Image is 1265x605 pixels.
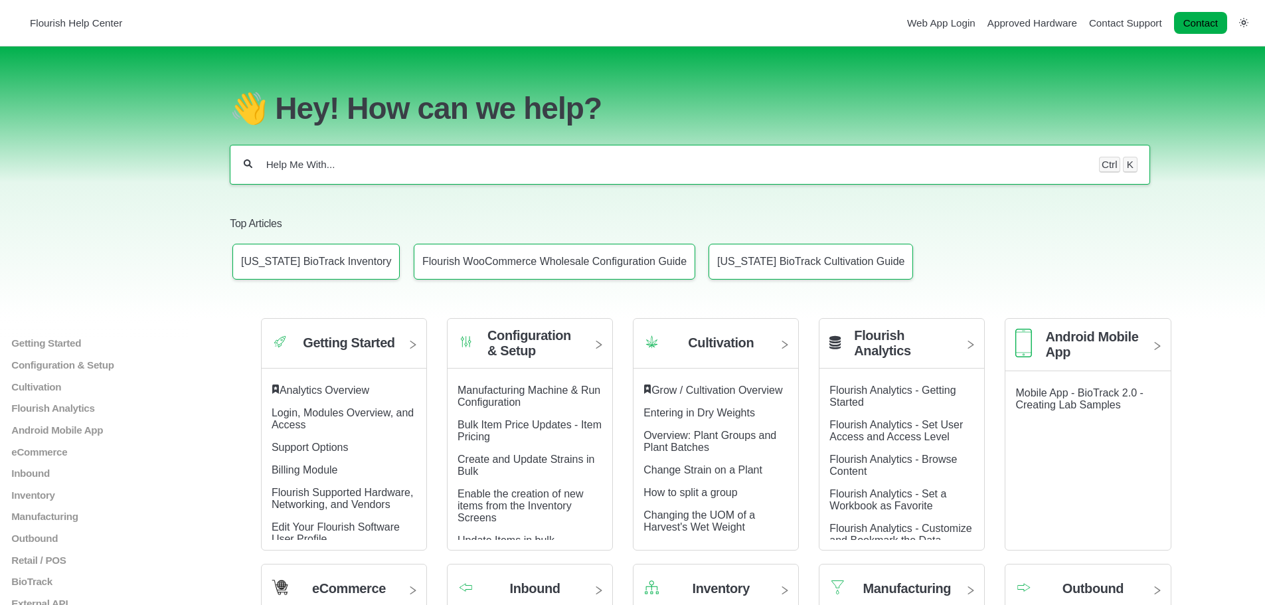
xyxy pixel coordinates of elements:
a: eCommerce [10,446,218,457]
a: Flourish Analytics - Set a Workbook as Favorite article [829,488,946,511]
a: Grow / Cultivation Overview article [651,385,782,396]
h2: Inbound [510,581,560,596]
img: Category icon [643,333,660,350]
a: Change Strain on a Plant article [643,464,762,475]
img: Flourish Help Center Logo [17,14,23,32]
a: Flourish Analytics - Customize and Bookmark the Data article [829,523,971,546]
a: Changing the UOM of a Harvest's Wet Weight article [643,509,755,533]
a: Contact [1174,12,1227,34]
a: Update Items in bulk article [458,535,554,546]
a: How to split a group article [643,487,737,498]
a: Outbound [10,533,218,544]
p: Flourish WooCommerce Wholesale Configuration Guide [422,256,687,268]
a: Flourish Analytics [10,402,218,414]
a: Flourish Analytics [819,329,984,369]
h2: Cultivation [688,335,754,351]
p: [US_STATE] BioTrack Inventory [241,256,391,268]
a: Create and Update Strains in Bulk article [458,454,594,477]
a: Billing Module article [272,464,338,475]
a: Web App Login navigation item [907,17,975,29]
h2: Outbound [1062,581,1124,596]
a: Support Options article [272,442,349,453]
kbd: K [1123,157,1138,173]
h1: 👋 Hey! How can we help? [230,90,1149,126]
a: Category icon Cultivation [633,329,798,369]
div: ​ [272,385,416,396]
a: Retail / POS [10,554,218,565]
a: Overview: Plant Groups and Plant Batches article [643,430,776,453]
svg: Featured [643,385,651,394]
a: Approved Hardware navigation item [987,17,1077,29]
a: Category icon Android Mobile App [1005,329,1170,371]
img: Category icon [829,579,846,596]
h2: Getting Started [303,335,394,351]
a: Manufacturing Machine & Run Configuration article [458,385,600,408]
img: Category icon [1015,329,1032,357]
a: Edit Your Flourish Software User Profile article [272,521,400,545]
img: Category icon [1015,582,1032,593]
h2: Configuration & Setup [487,328,582,359]
input: Help Me With... [265,158,1086,171]
div: ​ [643,385,788,396]
a: Analytics Overview article [280,385,369,396]
kbd: Ctrl [1099,157,1120,173]
h2: Flourish Analytics [854,328,954,359]
a: Flourish Analytics - Set User Access and Access Level article [829,419,963,442]
a: Inbound [10,468,218,479]
a: Inventory [10,489,218,501]
img: Category icon [643,579,660,596]
a: Flourish Analytics - Browse Content article [829,454,957,477]
a: Flourish Analytics - Getting Started article [829,385,956,408]
a: Category icon Configuration & Setup [448,329,612,369]
h2: Manufacturing [863,581,952,596]
div: Keyboard shortcut for search [1099,157,1138,173]
h2: Top Articles [230,216,1149,231]
a: Configuration & Setup [10,359,218,371]
svg: Featured [272,385,280,394]
a: Article: Connecticut BioTrack Cultivation Guide [709,244,913,280]
a: Article: Connecticut BioTrack Inventory [232,244,400,280]
a: Enable the creation of new items from the Inventory Screens article [458,488,583,523]
h2: Android Mobile App [1045,329,1140,360]
a: Switch dark mode setting [1239,17,1248,28]
a: Entering in Dry Weights article [643,407,755,418]
a: Manufacturing [10,511,218,522]
a: Flourish Help Center [17,14,122,32]
a: Cultivation [10,381,218,392]
img: Category icon [272,333,288,350]
h2: Inventory [693,581,750,596]
img: Category icon [458,333,474,350]
a: Bulk Item Price Updates - Item Pricing article [458,419,602,442]
section: Top Articles [230,197,1149,291]
a: Category icon Getting Started [262,329,426,369]
li: Contact desktop [1171,14,1230,33]
img: Category icon [458,582,474,593]
span: Flourish Help Center [30,17,122,29]
a: Contact Support navigation item [1089,17,1162,29]
a: Login, Modules Overview, and Access article [272,407,414,430]
a: Android Mobile App [10,424,218,436]
a: Mobile App - BioTrack 2.0 - Creating Lab Samples article [1015,387,1143,410]
a: BioTrack [10,576,218,587]
a: Article: Flourish WooCommerce Wholesale Configuration Guide [414,244,695,280]
h2: eCommerce [312,581,386,596]
p: [US_STATE] BioTrack Cultivation Guide [717,256,904,268]
img: Category icon [272,579,288,596]
a: Flourish Supported Hardware, Networking, and Vendors article [272,487,413,510]
a: Getting Started [10,337,218,349]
